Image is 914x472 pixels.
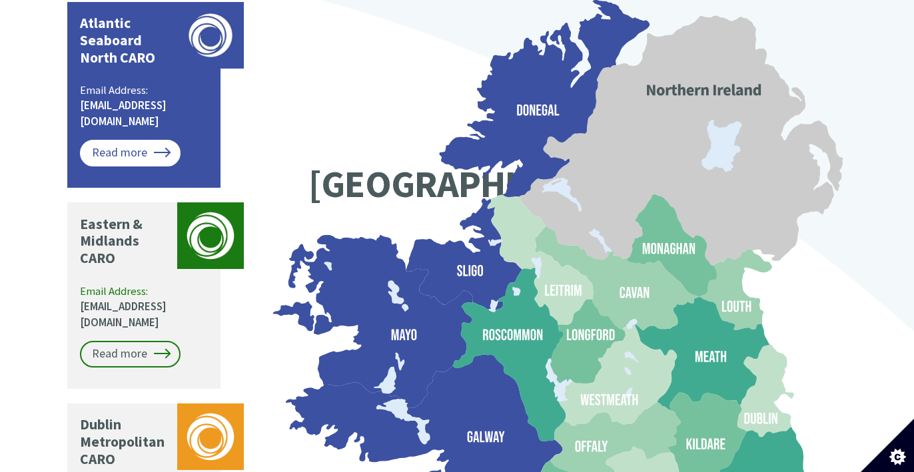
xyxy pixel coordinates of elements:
[80,341,181,367] a: Read more
[80,98,167,128] a: [EMAIL_ADDRESS][DOMAIN_NAME]
[80,83,210,130] p: Email Address:
[308,160,650,208] text: [GEOGRAPHIC_DATA]
[80,15,171,67] p: Atlantic Seaboard North CARO
[80,299,167,330] a: [EMAIL_ADDRESS][DOMAIN_NAME]
[80,216,171,268] p: Eastern & Midlands CARO
[80,416,171,468] p: Dublin Metropolitan CARO
[861,419,914,472] button: Set cookie preferences
[80,284,210,331] p: Email Address:
[80,140,181,166] a: Read more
